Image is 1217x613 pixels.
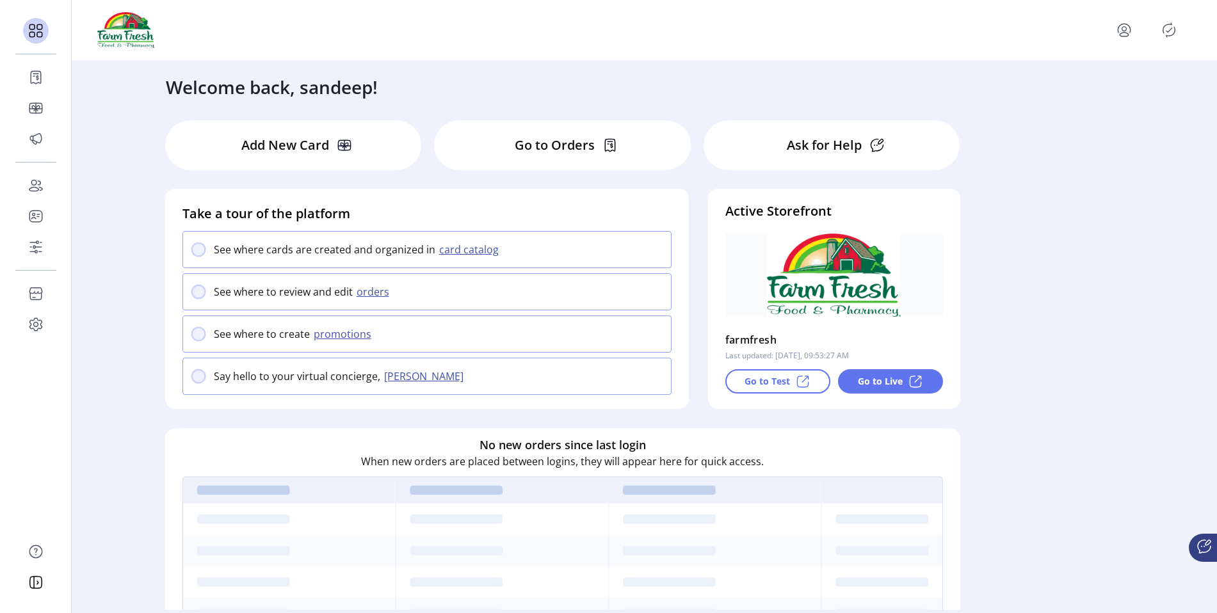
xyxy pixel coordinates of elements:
[435,242,506,257] button: card catalog
[214,326,310,342] p: See where to create
[480,436,646,453] h6: No new orders since last login
[214,242,435,257] p: See where cards are created and organized in
[214,284,353,299] p: See where to review and edit
[515,136,595,155] p: Go to Orders
[1114,20,1134,40] button: menu
[182,204,672,223] h4: Take a tour of the platform
[353,284,397,299] button: orders
[310,326,379,342] button: promotions
[214,369,380,384] p: Say hello to your virtual concierge,
[1159,20,1179,40] button: Publisher Panel
[745,374,790,388] p: Go to Test
[725,350,849,362] p: Last updated: [DATE], 09:53:27 AM
[97,12,155,48] img: logo
[787,136,862,155] p: Ask for Help
[166,74,378,100] h3: Welcome back, sandeep!
[241,136,329,155] p: Add New Card
[725,330,777,350] p: farmfresh
[858,374,903,388] p: Go to Live
[361,453,764,468] p: When new orders are placed between logins, they will appear here for quick access.
[380,369,471,384] button: [PERSON_NAME]
[725,202,943,221] h4: Active Storefront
